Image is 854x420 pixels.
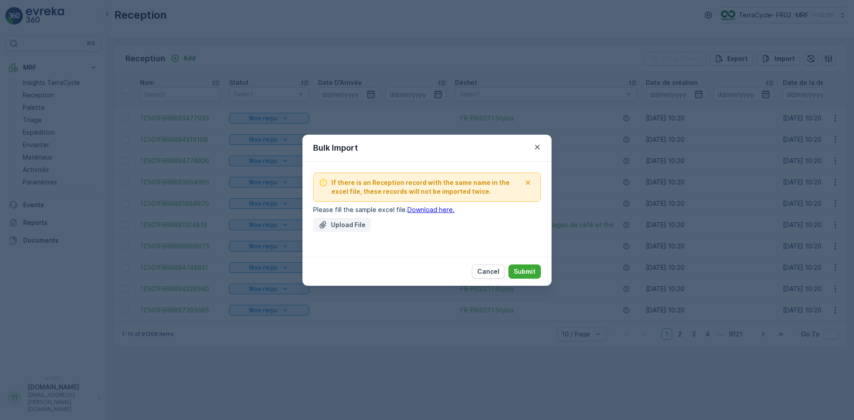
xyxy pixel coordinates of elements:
[508,264,541,279] button: Submit
[331,220,366,229] p: Upload File
[331,178,521,196] span: If there is an Reception record with the same name in the excel file, these records will not be i...
[313,205,541,214] p: Please fill the sample excel file.
[313,218,371,232] button: Upload File
[407,206,455,213] a: Download here.
[477,267,500,276] p: Cancel
[313,142,358,154] p: Bulk Import
[472,264,505,279] button: Cancel
[514,267,536,276] p: Submit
